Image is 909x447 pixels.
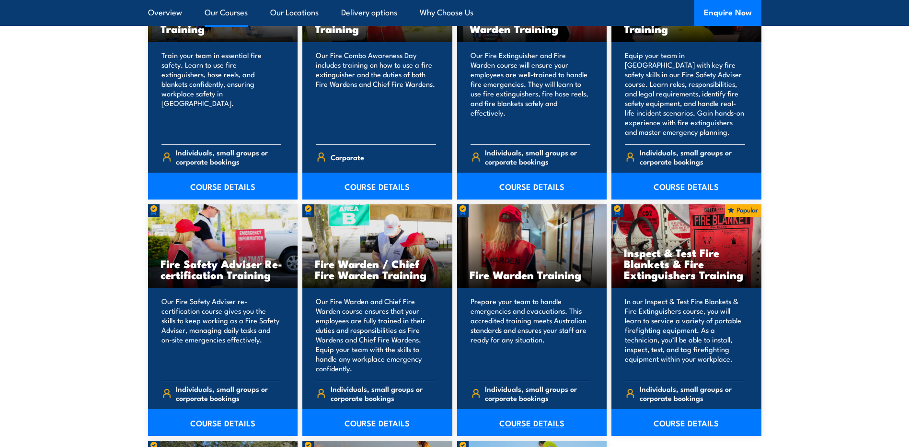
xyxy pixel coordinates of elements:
p: Prepare your team to handle emergencies and evacuations. This accredited training meets Australia... [471,296,591,373]
span: Corporate [331,150,364,165]
span: Individuals, small groups or corporate bookings [176,384,281,402]
a: COURSE DETAILS [611,409,761,436]
a: COURSE DETAILS [302,173,452,200]
h3: Fire Warden Training [470,269,595,280]
p: Our Fire Warden and Chief Fire Warden course ensures that your employees are fully trained in the... [316,296,436,373]
span: Individuals, small groups or corporate bookings [485,148,590,166]
a: COURSE DETAILS [457,409,607,436]
span: Individuals, small groups or corporate bookings [176,148,281,166]
p: In our Inspect & Test Fire Blankets & Fire Extinguishers course, you will learn to service a vari... [625,296,745,373]
h3: Fire Warden / Chief Fire Warden Training [315,258,440,280]
span: Individuals, small groups or corporate bookings [331,384,436,402]
p: Train your team in essential fire safety. Learn to use fire extinguishers, hose reels, and blanke... [161,50,282,137]
a: COURSE DETAILS [148,409,298,436]
h3: Fire Safety Adviser Training [624,12,749,34]
p: Equip your team in [GEOGRAPHIC_DATA] with key fire safety skills in our Fire Safety Adviser cours... [625,50,745,137]
span: Individuals, small groups or corporate bookings [485,384,590,402]
h3: Fire Extinguisher / Fire Warden Training [470,12,595,34]
p: Our Fire Extinguisher and Fire Warden course will ensure your employees are well-trained to handl... [471,50,591,137]
span: Individuals, small groups or corporate bookings [640,384,745,402]
a: COURSE DETAILS [457,173,607,200]
span: Individuals, small groups or corporate bookings [640,148,745,166]
h3: Fire Safety Adviser Re-certification Training [161,258,286,280]
a: COURSE DETAILS [611,173,761,200]
h3: Fire Extinguisher Training [161,12,286,34]
p: Our Fire Combo Awareness Day includes training on how to use a fire extinguisher and the duties o... [316,50,436,137]
p: Our Fire Safety Adviser re-certification course gives you the skills to keep working as a Fire Sa... [161,296,282,373]
a: COURSE DETAILS [148,173,298,200]
h3: Inspect & Test Fire Blankets & Fire Extinguishers Training [624,247,749,280]
a: COURSE DETAILS [302,409,452,436]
